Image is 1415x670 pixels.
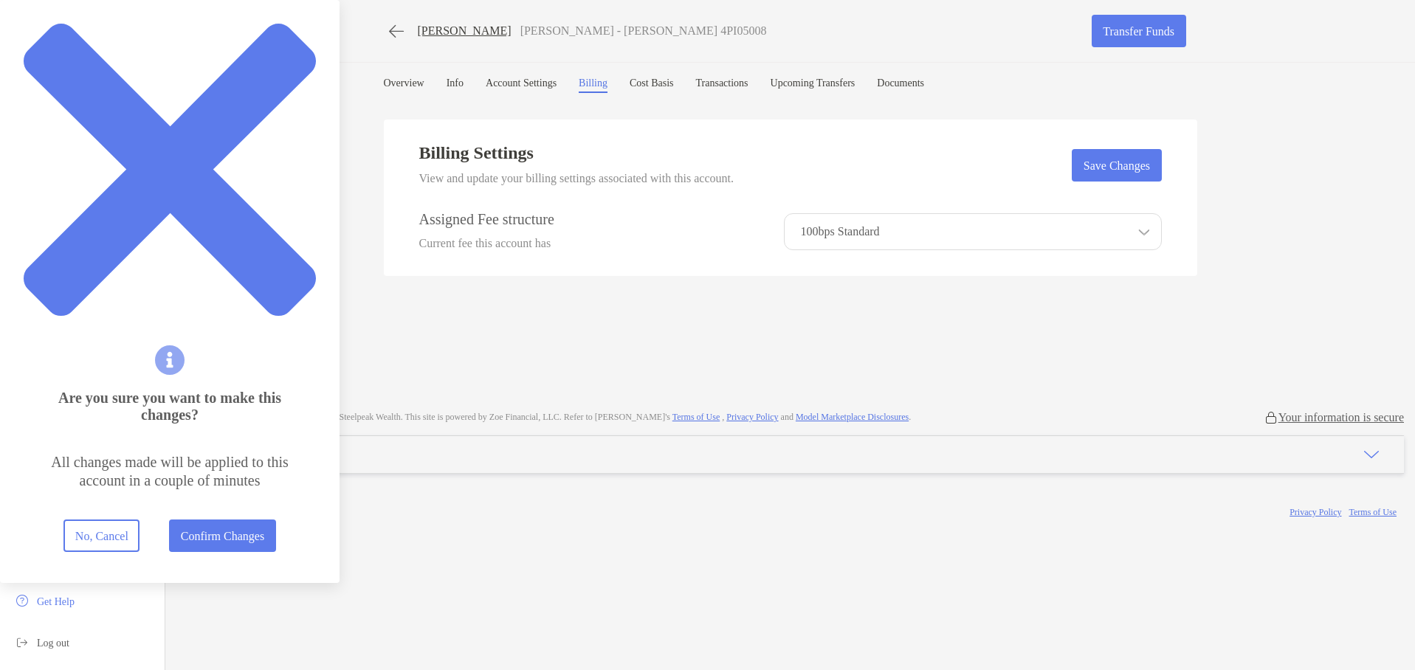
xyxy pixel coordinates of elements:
button: Confirm Changes [169,519,275,552]
img: blue information icon [155,345,185,375]
p: All changes made will be applied to this account in a couple of minutes [46,453,294,490]
img: close modal icon [24,24,316,316]
h6: Are you sure you want to make this changes? [46,390,294,424]
button: No, Cancel [63,519,140,552]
